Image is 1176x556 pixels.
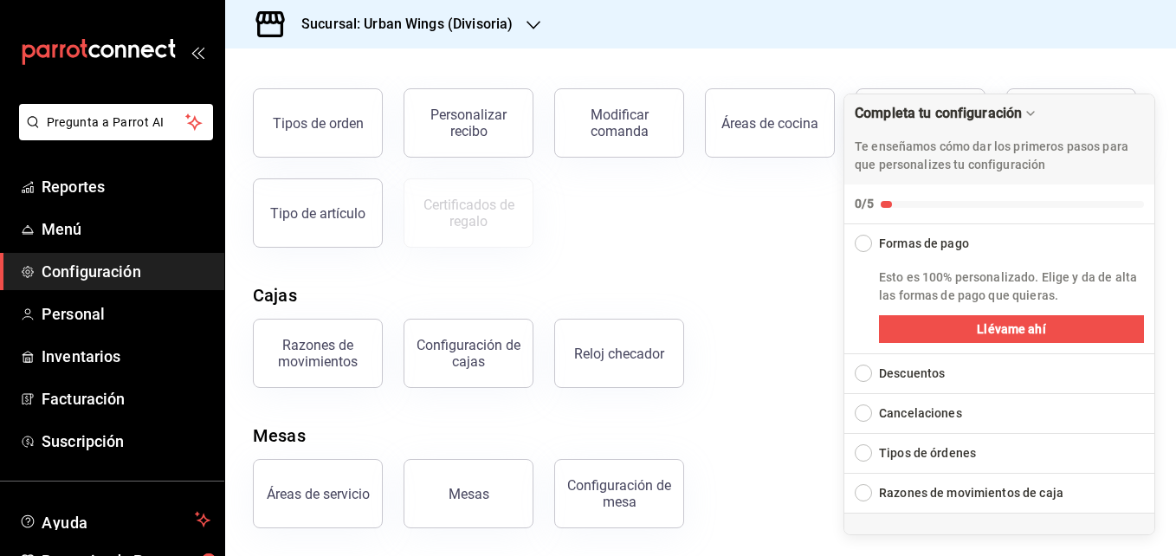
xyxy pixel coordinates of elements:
button: Expand Checklist [844,394,1154,433]
div: Formas de pago [879,235,969,253]
button: Áreas de cocina [705,88,835,158]
button: Personalizar recibo [404,88,533,158]
button: Collapse Checklist [844,224,1154,253]
span: Inventarios [42,345,210,368]
button: Imágenes promocionales [1006,88,1136,158]
div: Tipos de órdenes [879,444,976,462]
button: Reloj checador [554,319,684,388]
div: Áreas de cocina [721,115,818,132]
button: Configuración de mesa [554,459,684,528]
div: Tipo de artículo [270,205,365,222]
div: Completa tu configuración [843,94,1155,535]
button: Impuestos [856,88,985,158]
button: Tipo de artículo [253,178,383,248]
p: Esto es 100% personalizado. Elige y da de alta las formas de pago que quieras. [879,268,1144,305]
div: Configuración de cajas [415,337,522,370]
div: Mesas [449,486,489,502]
div: Modificar comanda [565,107,673,139]
span: Personal [42,302,210,326]
span: Reportes [42,175,210,198]
button: Collapse Checklist [844,94,1154,223]
button: Llévame ahí [879,315,1144,343]
div: Cancelaciones [879,404,962,423]
div: Personalizar recibo [415,107,522,139]
div: 0/5 [855,195,874,213]
div: Tipos de orden [273,115,364,132]
button: Modificar comanda [554,88,684,158]
button: Pregunta a Parrot AI [19,104,213,140]
span: Ayuda [42,509,188,530]
span: Facturación [42,387,210,411]
h3: Sucursal: Urban Wings (Divisoria) [288,14,513,35]
div: Áreas de servicio [267,486,370,502]
div: Certificados de regalo [415,197,522,230]
div: Mesas [253,423,306,449]
span: Pregunta a Parrot AI [47,113,186,132]
span: Suscripción [42,430,210,453]
button: Áreas de servicio [253,459,383,528]
div: Razones de movimientos [264,337,372,370]
button: open_drawer_menu [191,45,204,59]
button: Mesas [404,459,533,528]
div: Reloj checador [574,346,664,362]
div: Descuentos [879,365,945,383]
span: Menú [42,217,210,241]
button: Configuración de cajas [404,319,533,388]
div: Completa tu configuración [855,105,1022,121]
span: Configuración [42,260,210,283]
a: Pregunta a Parrot AI [12,126,213,144]
button: Razones de movimientos [253,319,383,388]
div: Razones de movimientos de caja [879,484,1063,502]
span: Llévame ahí [977,320,1045,339]
div: Drag to move checklist [844,94,1154,184]
button: Expand Checklist [844,474,1154,513]
button: Certificados de regalo [404,178,533,248]
button: Tipos de orden [253,88,383,158]
p: Te enseñamos cómo dar los primeros pasos para que personalizes tu configuración [855,138,1144,174]
div: Configuración de mesa [565,477,673,510]
div: Cajas [253,282,297,308]
button: Expand Checklist [844,434,1154,473]
button: Expand Checklist [844,354,1154,393]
